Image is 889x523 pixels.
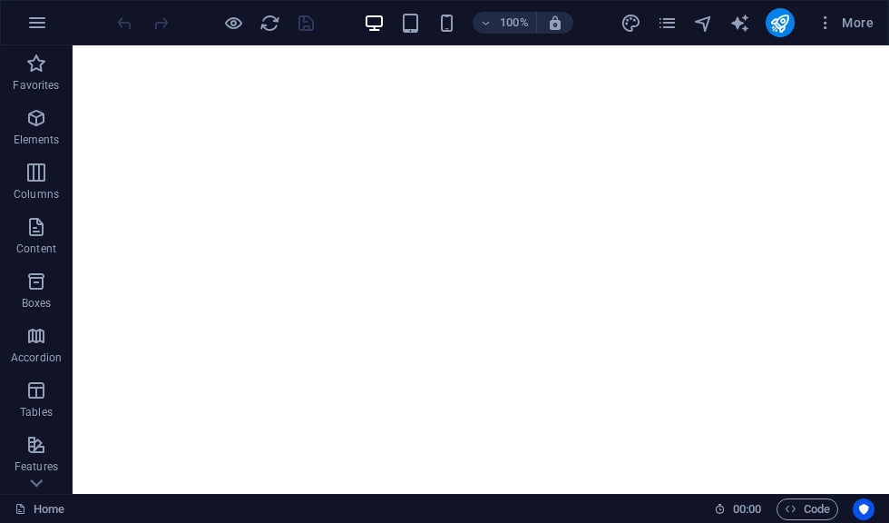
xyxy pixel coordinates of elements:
[20,405,53,419] p: Tables
[777,498,838,520] button: Code
[11,350,62,365] p: Accordion
[693,13,714,34] i: Navigator
[785,498,830,520] span: Code
[766,8,795,37] button: publish
[693,12,715,34] button: navigator
[657,13,678,34] i: Pages (Ctrl+Alt+S)
[14,187,59,202] p: Columns
[809,8,881,37] button: More
[222,12,244,34] button: Click here to leave preview mode and continue editing
[13,78,59,93] p: Favorites
[746,502,748,516] span: :
[853,498,874,520] button: Usercentrics
[620,12,642,34] button: design
[816,14,874,32] span: More
[769,13,790,34] i: Publish
[657,12,679,34] button: pages
[473,12,537,34] button: 100%
[500,12,529,34] h6: 100%
[22,296,52,311] p: Boxes
[16,242,56,256] p: Content
[259,12,280,34] button: reload
[547,15,563,31] i: On resize automatically adjust zoom level to fit chosen device.
[733,498,761,520] span: 00 00
[14,133,60,147] p: Elements
[729,13,750,34] i: AI Writer
[15,498,64,520] a: Click to cancel selection. Double-click to open Pages
[729,12,751,34] button: text_generator
[259,13,280,34] i: Reload page
[620,13,641,34] i: Design (Ctrl+Alt+Y)
[15,459,58,474] p: Features
[714,498,762,520] h6: Session time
